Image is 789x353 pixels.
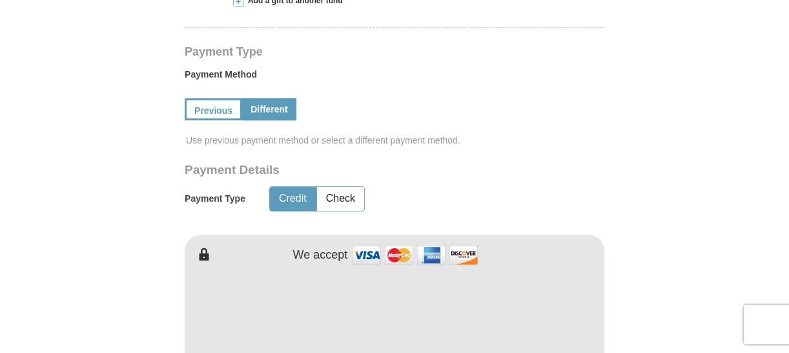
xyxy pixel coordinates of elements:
a: Different [242,98,296,120]
h4: Payment Type [185,47,604,57]
span: Use previous payment method or select a different payment method. [186,134,606,147]
h3: Payment Details [185,163,514,178]
button: Check [317,187,364,211]
h5: Payment Type [185,193,245,204]
label: Payment Method [185,68,604,87]
h4: We accept [293,248,348,262]
a: Previous [185,98,242,120]
img: credit cards accepted [351,241,480,269]
button: Credit [270,187,316,211]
